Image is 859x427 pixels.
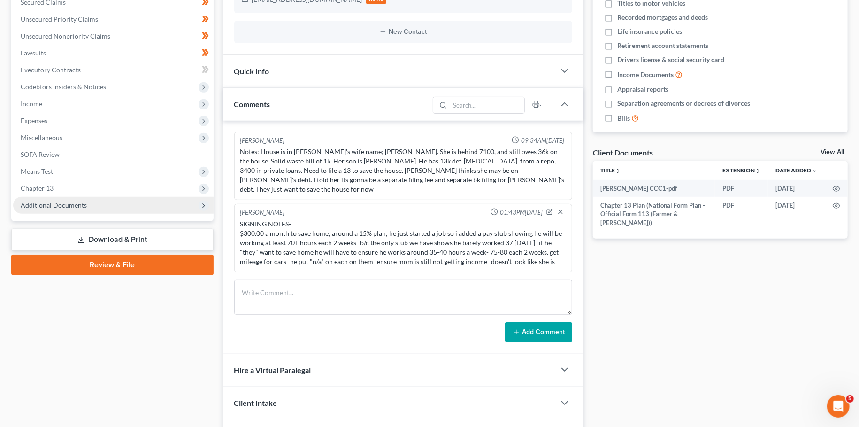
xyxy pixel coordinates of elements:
[21,66,81,74] span: Executory Contracts
[617,70,674,79] span: Income Documents
[11,255,214,275] a: Review & File
[21,100,42,108] span: Income
[240,219,566,266] div: SIGNING NOTES- $300.00 a month to save home; around a 15% plan; he just started a job so i added ...
[617,41,708,50] span: Retirement account statements
[240,147,566,194] div: Notes: House is in [PERSON_NAME]'s wife name; [PERSON_NAME]. She is behind 7100, and still owes 3...
[593,148,653,157] div: Client Documents
[21,133,62,141] span: Miscellaneous
[234,398,277,407] span: Client Intake
[722,167,760,174] a: Extensionunfold_more
[21,167,53,175] span: Means Test
[617,99,750,108] span: Separation agreements or decrees of divorces
[240,208,285,217] div: [PERSON_NAME]
[242,28,565,36] button: New Contact
[593,180,715,197] td: [PERSON_NAME] CCC1-pdf
[13,45,214,62] a: Lawsuits
[617,55,724,64] span: Drivers license & social security card
[21,49,46,57] span: Lawsuits
[21,150,60,158] span: SOFA Review
[827,395,850,418] iframe: Intercom live chat
[11,229,214,251] a: Download & Print
[21,184,54,192] span: Chapter 13
[234,67,269,76] span: Quick Info
[617,85,668,94] span: Appraisal reports
[715,180,768,197] td: PDF
[768,197,825,231] td: [DATE]
[240,136,285,145] div: [PERSON_NAME]
[13,11,214,28] a: Unsecured Priority Claims
[234,365,311,374] span: Hire a Virtual Paralegal
[500,208,543,217] span: 01:43PM[DATE]
[21,116,47,124] span: Expenses
[615,168,621,174] i: unfold_more
[450,97,524,113] input: Search...
[505,322,572,342] button: Add Comment
[755,168,760,174] i: unfold_more
[21,201,87,209] span: Additional Documents
[768,180,825,197] td: [DATE]
[21,83,106,91] span: Codebtors Insiders & Notices
[21,32,110,40] span: Unsecured Nonpriority Claims
[234,100,270,109] span: Comments
[13,146,214,163] a: SOFA Review
[13,28,214,45] a: Unsecured Nonpriority Claims
[846,395,854,403] span: 5
[21,15,98,23] span: Unsecured Priority Claims
[812,168,818,174] i: expand_more
[600,167,621,174] a: Titleunfold_more
[593,197,715,231] td: Chapter 13 Plan (National Form Plan - Official Form 113 (Farmer & [PERSON_NAME]))
[821,149,844,155] a: View All
[13,62,214,78] a: Executory Contracts
[715,197,768,231] td: PDF
[617,13,708,22] span: Recorded mortgages and deeds
[521,136,564,145] span: 09:34AM[DATE]
[617,114,630,123] span: Bills
[617,27,682,36] span: Life insurance policies
[775,167,818,174] a: Date Added expand_more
